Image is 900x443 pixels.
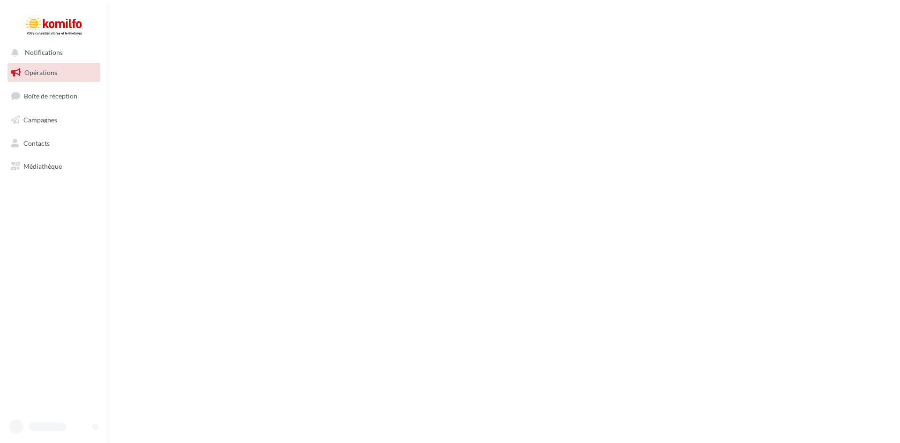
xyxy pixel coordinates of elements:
[23,162,62,170] span: Médiathèque
[6,157,102,176] a: Médiathèque
[23,116,57,124] span: Campagnes
[24,68,57,76] span: Opérations
[6,134,102,153] a: Contacts
[6,63,102,83] a: Opérations
[6,86,102,106] a: Boîte de réception
[24,92,77,100] span: Boîte de réception
[23,139,50,147] span: Contacts
[25,49,63,57] span: Notifications
[6,110,102,130] a: Campagnes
